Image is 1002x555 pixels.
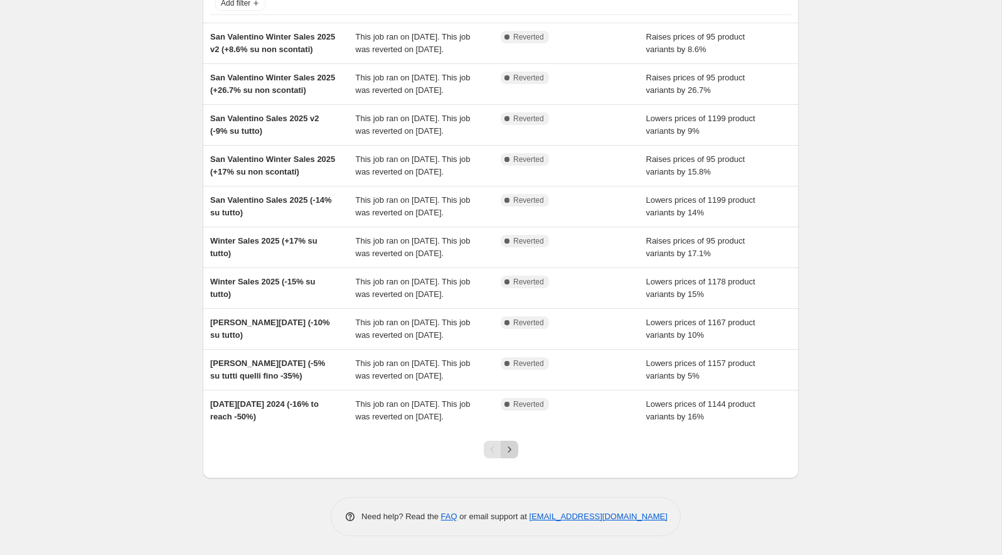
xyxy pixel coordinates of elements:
[356,358,471,380] span: This job ran on [DATE]. This job was reverted on [DATE].
[210,154,335,176] span: San Valentino Winter Sales 2025 (+17% su non scontati)
[646,277,755,299] span: Lowers prices of 1178 product variants by 15%
[646,154,745,176] span: Raises prices of 95 product variants by 15.8%
[210,277,316,299] span: Winter Sales 2025 (-15% su tutto)
[513,236,544,246] span: Reverted
[646,73,745,95] span: Raises prices of 95 product variants by 26.7%
[513,114,544,124] span: Reverted
[646,399,755,421] span: Lowers prices of 1144 product variants by 16%
[513,73,544,83] span: Reverted
[646,114,755,136] span: Lowers prices of 1199 product variants by 9%
[356,318,471,340] span: This job ran on [DATE]. This job was reverted on [DATE].
[457,512,530,521] span: or email support at
[646,32,745,54] span: Raises prices of 95 product variants by 8.6%
[356,73,471,95] span: This job ran on [DATE]. This job was reverted on [DATE].
[646,236,745,258] span: Raises prices of 95 product variants by 17.1%
[210,318,329,340] span: [PERSON_NAME][DATE] (-10% su tutto)
[513,154,544,164] span: Reverted
[513,195,544,205] span: Reverted
[210,399,319,421] span: [DATE][DATE] 2024 (-16% to reach -50%)
[361,512,441,521] span: Need help? Read the
[646,358,755,380] span: Lowers prices of 1157 product variants by 5%
[210,32,335,54] span: San Valentino Winter Sales 2025 v2 (+8.6% su non scontati)
[210,195,332,217] span: San Valentino Sales 2025 (-14% su tutto)
[356,399,471,421] span: This job ran on [DATE]. This job was reverted on [DATE].
[210,236,317,258] span: Winter Sales 2025 (+17% su tutto)
[356,114,471,136] span: This job ran on [DATE]. This job was reverted on [DATE].
[210,358,325,380] span: [PERSON_NAME][DATE] (-5% su tutti quelli fino -35%)
[513,32,544,42] span: Reverted
[513,318,544,328] span: Reverted
[530,512,668,521] a: [EMAIL_ADDRESS][DOMAIN_NAME]
[356,32,471,54] span: This job ran on [DATE]. This job was reverted on [DATE].
[210,114,319,136] span: San Valentino Sales 2025 v2 (-9% su tutto)
[441,512,457,521] a: FAQ
[356,277,471,299] span: This job ran on [DATE]. This job was reverted on [DATE].
[356,236,471,258] span: This job ran on [DATE]. This job was reverted on [DATE].
[513,277,544,287] span: Reverted
[646,318,755,340] span: Lowers prices of 1167 product variants by 10%
[356,154,471,176] span: This job ran on [DATE]. This job was reverted on [DATE].
[513,358,544,369] span: Reverted
[210,73,335,95] span: San Valentino Winter Sales 2025 (+26.7% su non scontati)
[513,399,544,409] span: Reverted
[356,195,471,217] span: This job ran on [DATE]. This job was reverted on [DATE].
[501,441,518,458] button: Next
[646,195,755,217] span: Lowers prices of 1199 product variants by 14%
[484,441,518,458] nav: Pagination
